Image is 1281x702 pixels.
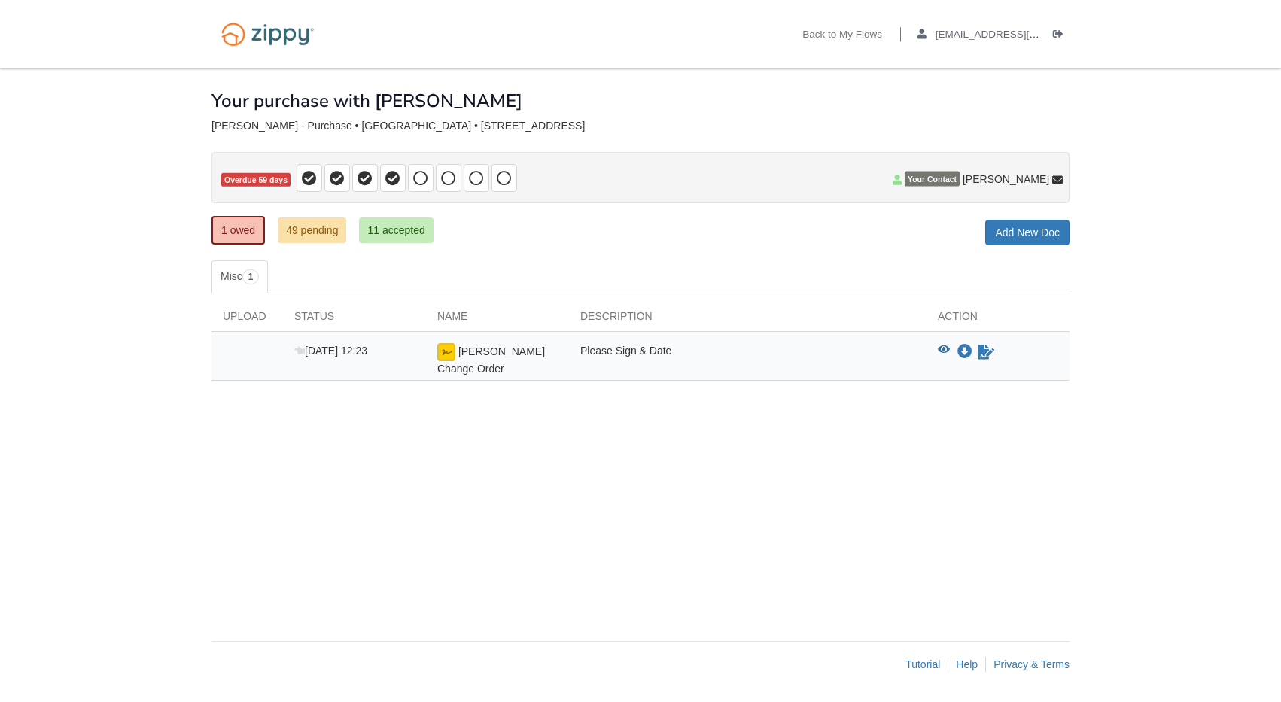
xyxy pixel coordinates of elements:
div: Action [927,308,1070,331]
img: Ready for you to esign [437,343,455,361]
img: Logo [211,15,324,53]
span: [DATE] 12:23 [294,345,367,357]
a: Log out [1053,29,1070,44]
a: Sign Form [976,343,996,361]
a: edit profile [917,29,1108,44]
a: Tutorial [905,658,940,670]
span: grouponepro@gmail.com [936,29,1108,40]
div: Please Sign & Date [569,343,927,376]
span: Your Contact [905,172,960,187]
a: Download Zimmerman Change Order [957,346,972,358]
a: Back to My Flows [802,29,882,44]
div: Status [283,308,426,331]
span: 1 [242,269,260,284]
div: [PERSON_NAME] - Purchase • [GEOGRAPHIC_DATA] • [STREET_ADDRESS] [211,120,1070,132]
a: 11 accepted [359,217,433,243]
a: 49 pending [278,217,346,243]
a: Help [956,658,978,670]
div: Upload [211,308,283,331]
a: Add New Doc [985,220,1070,245]
button: View Zimmerman Change Order [938,345,950,360]
div: Name [426,308,569,331]
a: 1 owed [211,216,265,245]
span: Overdue 59 days [221,173,291,187]
span: [PERSON_NAME] [963,172,1049,187]
a: Misc [211,260,268,293]
span: [PERSON_NAME] Change Order [437,345,545,375]
div: Description [569,308,927,331]
h1: Your purchase with [PERSON_NAME] [211,91,522,111]
a: Privacy & Terms [993,658,1070,670]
